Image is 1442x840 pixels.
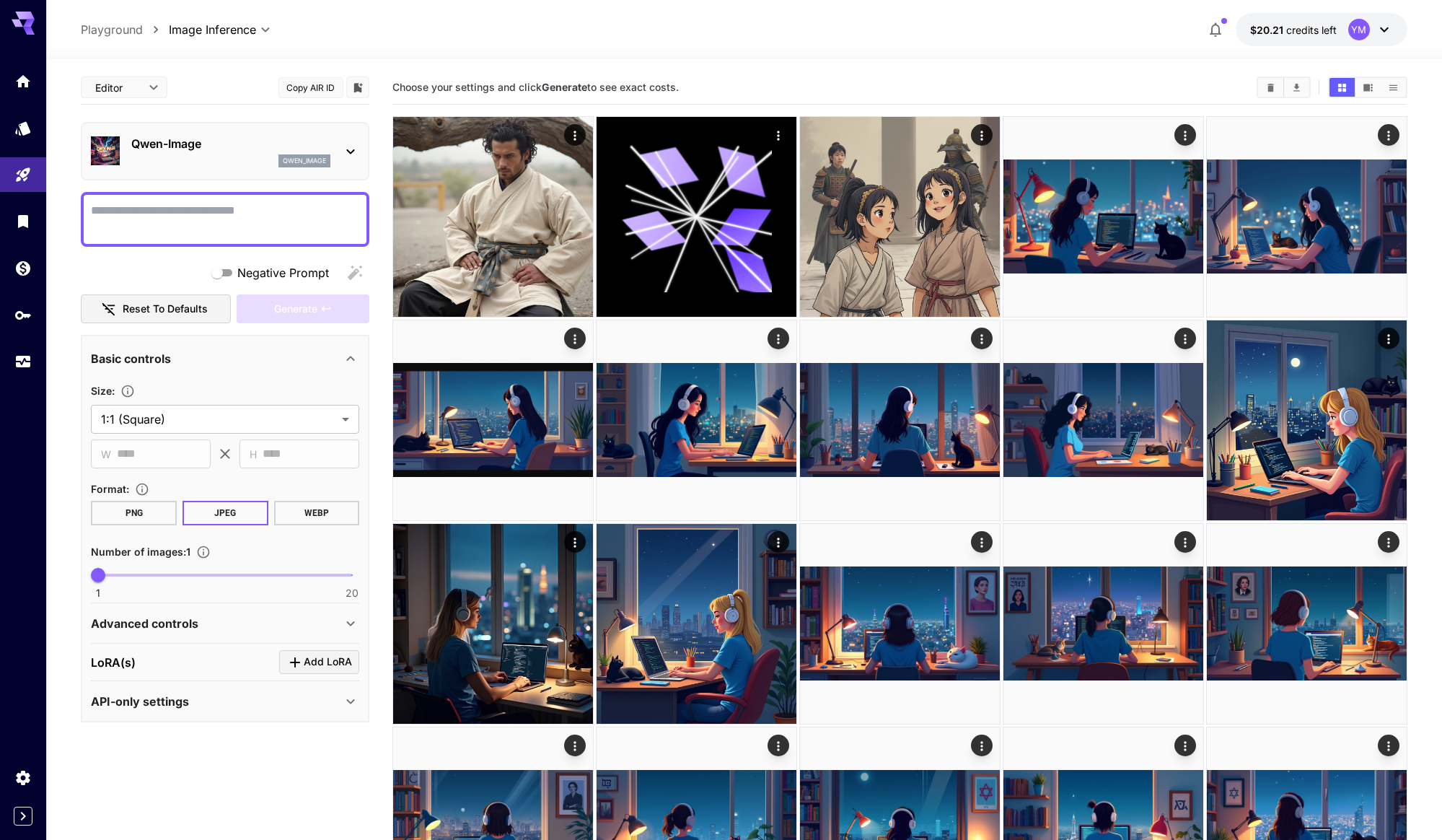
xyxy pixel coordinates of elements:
p: Basic controls [91,350,171,367]
span: Negative Prompt [237,264,329,281]
div: Actions [1174,124,1196,146]
div: Basic controls [91,341,359,376]
button: Download All [1284,78,1309,97]
span: 1 [96,586,100,600]
div: Actions [971,124,993,146]
div: Settings [14,769,32,787]
img: Z [1003,117,1203,317]
div: Actions [564,531,586,553]
img: 9k= [800,524,1000,724]
img: 9k= [1003,524,1203,724]
span: H [250,446,257,463]
a: Playground [81,21,143,38]
img: 9k= [1207,117,1407,317]
span: 20 [346,586,359,600]
img: Z [800,320,1000,520]
button: Show images in grid view [1329,78,1355,97]
div: YM [1348,19,1370,40]
button: JPEG [183,501,268,525]
div: Library [14,212,32,230]
div: Actions [564,735,586,756]
span: Editor [95,80,140,95]
button: Specify how many images to generate in a single request. Each image generation will be charged se... [190,545,216,559]
div: Actions [971,531,993,553]
div: Actions [768,531,789,553]
p: API-only settings [91,693,189,710]
span: Number of images : 1 [91,546,190,558]
div: Clear ImagesDownload All [1257,76,1311,98]
img: Z [597,524,796,724]
div: Playground [14,166,32,184]
img: 2Q== [393,524,593,724]
span: Format : [91,483,129,495]
button: PNG [91,501,177,525]
div: Usage [14,353,32,371]
div: Actions [1378,531,1399,553]
img: Z [393,320,593,520]
button: Click to add LoRA [279,650,359,674]
button: WEBP [274,501,360,525]
p: qwen_image [283,156,326,166]
div: Actions [1378,328,1399,349]
div: Models [14,119,32,137]
img: Z [1003,320,1203,520]
div: $20.21304 [1250,22,1337,38]
button: Copy AIR ID [278,77,343,98]
span: W [101,446,111,463]
div: Qwen-Imageqwen_image [91,129,359,173]
span: $20.21 [1250,24,1286,36]
span: credits left [1286,24,1337,36]
img: Z [597,320,796,520]
div: Actions [1174,328,1196,349]
button: Reset to defaults [81,294,231,324]
div: Actions [564,124,586,146]
img: 9k= [393,117,593,317]
nav: breadcrumb [81,21,169,38]
img: 2Q== [1207,320,1407,520]
div: Wallet [14,259,32,277]
div: Actions [768,328,789,349]
img: 9k= [1207,524,1407,724]
span: Size : [91,385,115,397]
b: Generate [542,81,587,93]
span: Choose your settings and click to see exact costs. [392,81,679,93]
button: Show images in list view [1381,78,1406,97]
span: Add LoRA [304,653,352,671]
div: Show images in grid viewShow images in video viewShow images in list view [1328,76,1407,98]
div: API-only settings [91,684,359,719]
div: API Keys [14,306,32,324]
img: Z [800,117,1000,317]
div: Actions [1174,735,1196,756]
div: Actions [1378,124,1399,146]
div: Advanced controls [91,606,359,641]
button: Adjust the dimensions of the generated image by specifying its width and height in pixels, or sel... [115,384,141,398]
span: Image Inference [169,21,256,38]
div: Actions [1378,735,1399,756]
div: Actions [971,328,993,349]
div: Home [14,72,32,90]
p: Qwen-Image [131,135,330,152]
button: $20.21304YM [1236,13,1407,46]
button: Clear Images [1258,78,1283,97]
div: Actions [564,328,586,349]
button: Show images in video view [1355,78,1381,97]
div: Actions [971,735,993,756]
button: Expand sidebar [14,807,32,826]
button: Choose the file format for the output image. [129,482,155,496]
div: Actions [768,735,789,756]
p: Advanced controls [91,615,198,632]
div: Actions [1174,531,1196,553]
button: Add to library [351,79,364,96]
p: LoRA(s) [91,654,136,671]
span: 1:1 (Square) [101,411,336,428]
div: Actions [768,124,789,146]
